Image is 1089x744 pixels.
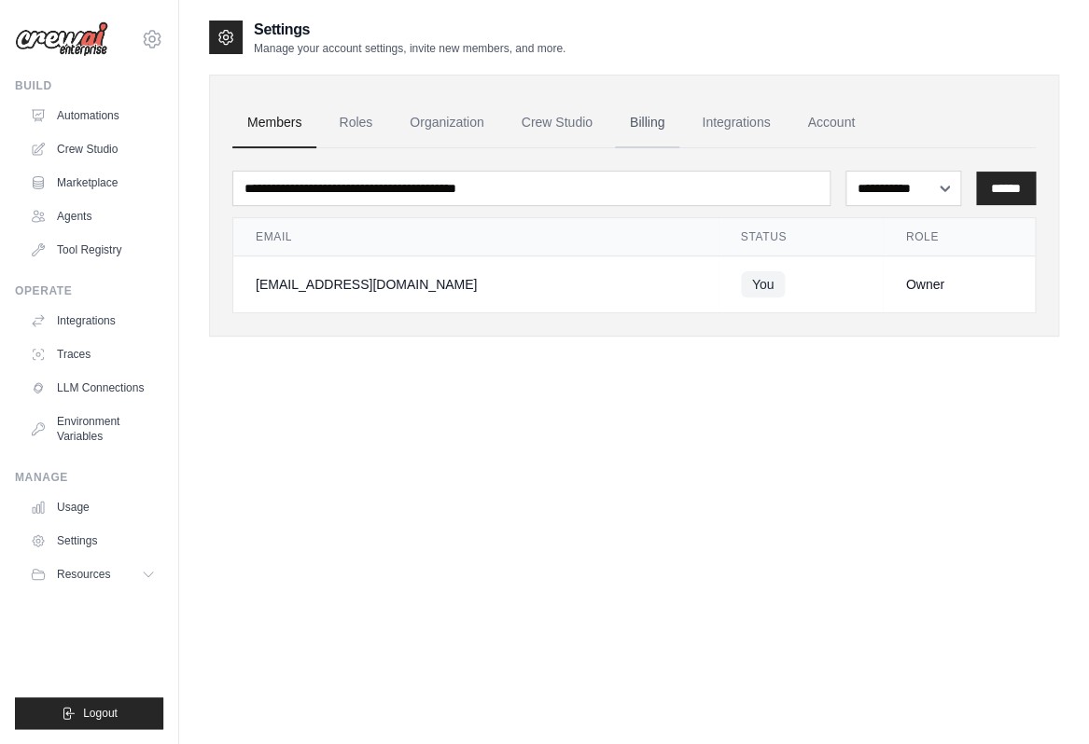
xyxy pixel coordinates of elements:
p: Manage your account settings, invite new members, and more. [254,41,565,56]
a: Integrations [22,306,163,336]
a: LLM Connections [22,373,163,403]
button: Resources [22,559,163,589]
a: Agents [22,201,163,231]
a: Crew Studio [507,98,607,148]
a: Members [232,98,316,148]
div: Owner [905,275,1012,294]
a: Automations [22,101,163,131]
th: Role [883,218,1035,256]
a: Integrations [687,98,785,148]
span: You [741,271,786,297]
a: Traces [22,339,163,369]
img: Logo [15,21,108,57]
span: Logout [83,706,118,721]
div: [EMAIL_ADDRESS][DOMAIN_NAME] [256,275,696,294]
a: Account [792,98,870,148]
div: Build [15,78,163,93]
button: Logout [15,697,163,729]
a: Usage [22,492,163,522]
a: Crew Studio [22,134,163,164]
a: Billing [615,98,679,148]
span: Resources [57,567,110,582]
th: Email [233,218,719,256]
h2: Settings [254,19,565,41]
a: Environment Variables [22,406,163,451]
div: Manage [15,470,163,485]
div: Operate [15,283,163,298]
a: Organization [395,98,498,148]
a: Settings [22,526,163,556]
a: Roles [324,98,387,148]
a: Marketplace [22,168,163,198]
th: Status [719,218,884,256]
a: Tool Registry [22,235,163,265]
